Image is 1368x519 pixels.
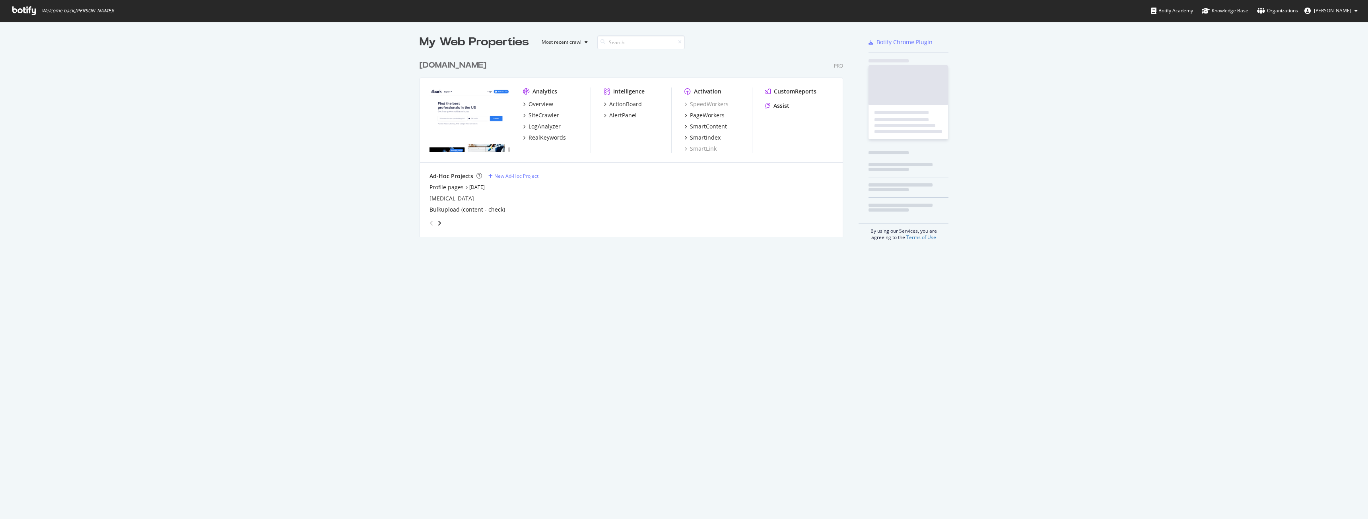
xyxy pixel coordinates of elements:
[529,100,553,108] div: Overview
[690,111,725,119] div: PageWorkers
[684,145,717,153] a: SmartLink
[604,111,637,119] a: AlertPanel
[426,217,437,229] div: angle-left
[690,122,727,130] div: SmartContent
[694,87,721,95] div: Activation
[690,134,721,142] div: SmartIndex
[429,194,474,202] a: [MEDICAL_DATA]
[469,184,485,190] a: [DATE]
[429,206,505,214] a: Bulkupload (content - check)
[613,87,645,95] div: Intelligence
[765,87,816,95] a: CustomReports
[523,100,553,108] a: Overview
[859,224,948,241] div: By using our Services, you are agreeing to the
[429,183,464,191] a: Profile pages
[876,38,933,46] div: Botify Chrome Plugin
[1298,4,1364,17] button: [PERSON_NAME]
[542,40,581,45] div: Most recent crawl
[869,38,933,46] a: Botify Chrome Plugin
[420,60,486,71] div: [DOMAIN_NAME]
[1257,7,1298,15] div: Organizations
[523,134,566,142] a: RealKeywords
[420,60,490,71] a: [DOMAIN_NAME]
[532,87,557,95] div: Analytics
[529,134,566,142] div: RealKeywords
[494,173,538,179] div: New Ad-Hoc Project
[535,36,591,49] button: Most recent crawl
[488,173,538,179] a: New Ad-Hoc Project
[604,100,642,108] a: ActionBoard
[420,34,529,50] div: My Web Properties
[523,122,561,130] a: LogAnalyzer
[609,111,637,119] div: AlertPanel
[597,35,685,49] input: Search
[420,50,849,237] div: grid
[42,8,114,14] span: Welcome back, [PERSON_NAME] !
[609,100,642,108] div: ActionBoard
[765,102,789,110] a: Assist
[429,172,473,180] div: Ad-Hoc Projects
[906,234,936,241] a: Terms of Use
[523,111,559,119] a: SiteCrawler
[429,87,510,152] img: www.bark.com
[529,122,561,130] div: LogAnalyzer
[774,87,816,95] div: CustomReports
[1151,7,1193,15] div: Botify Academy
[684,100,729,108] a: SpeedWorkers
[834,62,843,69] div: Pro
[437,219,442,227] div: angle-right
[684,111,725,119] a: PageWorkers
[1202,7,1248,15] div: Knowledge Base
[1314,7,1351,14] span: Wayne Burden
[773,102,789,110] div: Assist
[684,134,721,142] a: SmartIndex
[529,111,559,119] div: SiteCrawler
[684,122,727,130] a: SmartContent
